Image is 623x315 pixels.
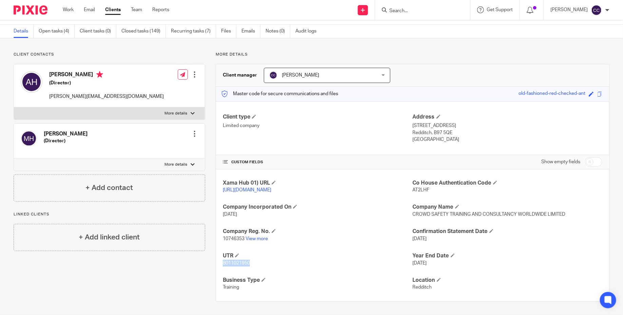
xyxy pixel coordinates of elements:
a: Files [221,25,236,38]
h4: Xama Hub 01) URL [223,180,412,187]
a: Notes (0) [266,25,290,38]
h3: Client manager [223,72,257,79]
h4: Company Incorporated On [223,204,412,211]
a: Email [84,6,95,13]
span: 8011021950 [223,261,250,266]
h4: Address [413,113,602,121]
a: Clients [105,6,121,13]
a: Client tasks (0) [80,25,116,38]
p: More details [216,52,609,57]
input: Search [389,8,450,14]
img: svg%3E [21,130,37,147]
a: View more [246,236,268,241]
h4: Year End Date [413,252,602,259]
h4: CUSTOM FIELDS [223,160,412,165]
span: [DATE] [413,261,427,266]
span: Training [223,285,239,290]
p: [STREET_ADDRESS] [413,122,602,129]
h5: (Director) [49,80,164,86]
a: Closed tasks (149) [121,25,166,38]
h4: + Add contact [85,183,133,193]
a: Audit logs [295,25,322,38]
a: Team [131,6,142,13]
div: old-fashioned-red-checked-ant [519,90,585,98]
h4: Location [413,277,602,284]
h4: Business Type [223,277,412,284]
h4: Client type [223,113,412,121]
h4: [PERSON_NAME] [44,130,87,138]
h4: Company Name [413,204,602,211]
a: Details [14,25,34,38]
p: Limited company [223,122,412,129]
a: Open tasks (4) [39,25,75,38]
a: Work [63,6,74,13]
a: Reports [152,6,169,13]
span: CROWD SAFETY TRAINING AND CONSULTANCY WORLDWIDE LIMITED [413,212,566,217]
a: [URL][DOMAIN_NAME] [223,188,271,192]
p: Redditch, B97 5QE [413,129,602,136]
h4: [PERSON_NAME] [49,71,164,80]
h4: Co House Authentication Code [413,180,602,187]
h4: Company Reg. No. [223,228,412,235]
p: More details [164,162,187,167]
h4: Confirmation Statement Date [413,228,602,235]
span: AT2LHF [413,188,430,192]
p: Master code for secure communications and files [221,90,338,97]
p: [PERSON_NAME] [550,6,588,13]
p: More details [164,111,187,116]
img: svg%3E [21,71,42,93]
a: Emails [241,25,260,38]
p: Client contacts [14,52,205,57]
span: [DATE] [223,212,237,217]
h4: UTR [223,252,412,259]
a: Recurring tasks (7) [171,25,216,38]
span: Get Support [487,7,513,12]
span: [DATE] [413,236,427,241]
h5: (Director) [44,138,87,144]
span: [PERSON_NAME] [282,73,319,78]
span: Redditch [413,285,432,290]
span: 10746353 [223,236,245,241]
p: [GEOGRAPHIC_DATA] [413,136,602,143]
h4: + Add linked client [79,232,140,243]
i: Primary [96,71,103,78]
img: svg%3E [591,5,602,16]
p: [PERSON_NAME][EMAIL_ADDRESS][DOMAIN_NAME] [49,93,164,100]
img: Pixie [14,5,47,15]
img: svg%3E [269,71,277,79]
label: Show empty fields [541,159,580,165]
p: Linked clients [14,212,205,217]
